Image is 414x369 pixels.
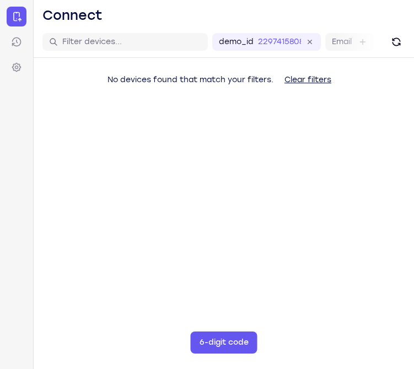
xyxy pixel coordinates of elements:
button: 6-digit code [191,331,257,354]
a: Connect [7,7,26,26]
a: Settings [7,57,26,77]
label: demo_id [219,36,254,47]
input: Filter devices... [62,36,201,47]
button: Refresh [388,33,405,51]
button: Clear filters [276,69,340,91]
label: Email [332,36,352,47]
h1: Connect [42,7,103,24]
a: Sessions [7,32,26,52]
span: No devices found that match your filters. [107,75,273,84]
